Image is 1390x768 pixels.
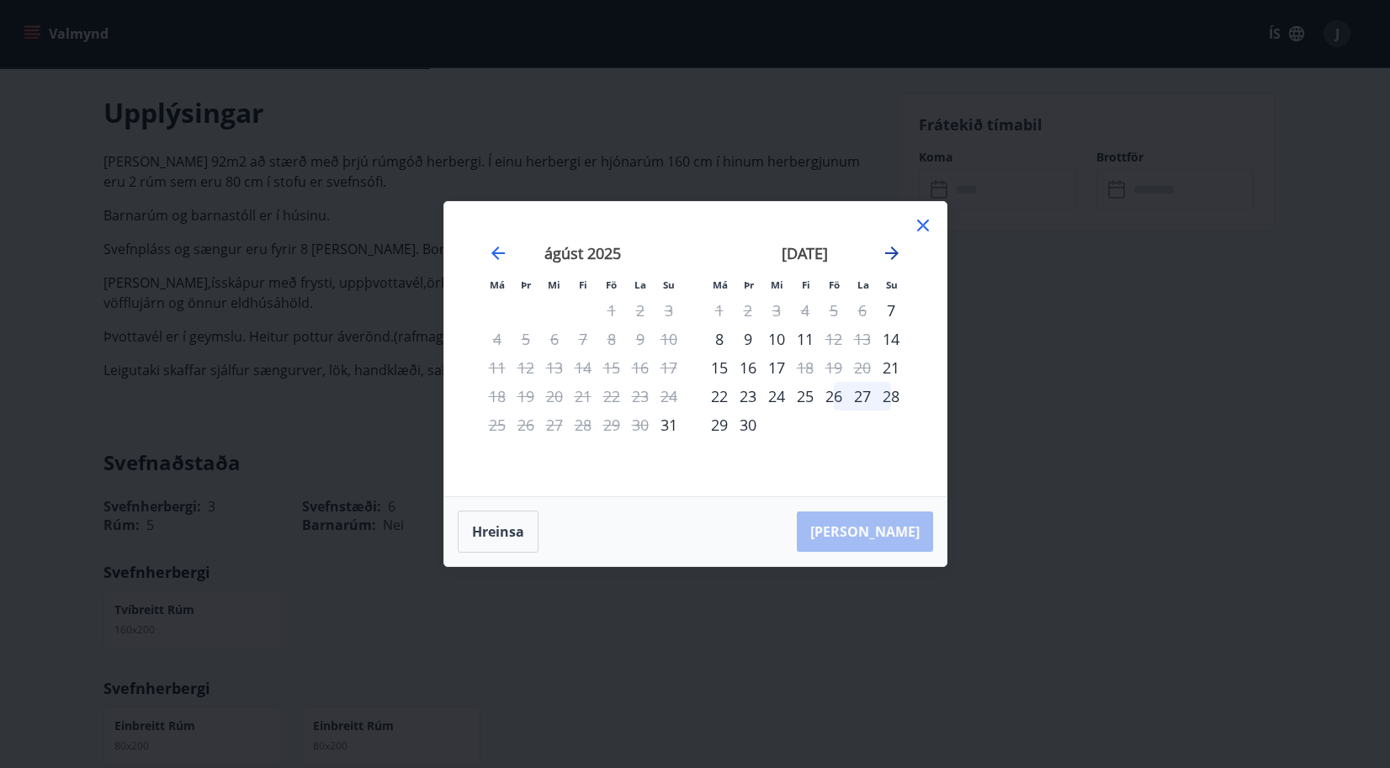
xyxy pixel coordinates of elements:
div: 8 [705,325,734,353]
div: 29 [705,410,734,439]
small: La [634,278,646,291]
td: Not available. mánudagur, 11. ágúst 2025 [483,353,512,382]
div: 26 [820,382,848,410]
td: Not available. sunnudagur, 17. ágúst 2025 [655,353,683,382]
td: Choose þriðjudagur, 30. september 2025 as your check-in date. It’s available. [734,410,762,439]
td: Not available. fimmtudagur, 18. september 2025 [791,353,820,382]
td: Choose laugardagur, 27. september 2025 as your check-in date. It’s available. [848,382,877,410]
small: Su [886,278,898,291]
td: Not available. mánudagur, 4. ágúst 2025 [483,325,512,353]
td: Not available. miðvikudagur, 20. ágúst 2025 [540,382,569,410]
td: Not available. mánudagur, 1. september 2025 [705,296,734,325]
td: Not available. fimmtudagur, 4. september 2025 [791,296,820,325]
td: Not available. sunnudagur, 24. ágúst 2025 [655,382,683,410]
td: Not available. miðvikudagur, 6. ágúst 2025 [540,325,569,353]
div: Move forward to switch to the next month. [882,243,902,263]
td: Choose sunnudagur, 28. september 2025 as your check-in date. It’s available. [877,382,905,410]
td: Choose mánudagur, 15. september 2025 as your check-in date. It’s available. [705,353,734,382]
div: Aðeins innritun í boði [877,353,905,382]
div: 27 [848,382,877,410]
td: Choose fimmtudagur, 11. september 2025 as your check-in date. It’s available. [791,325,820,353]
div: 30 [734,410,762,439]
div: Aðeins innritun í boði [877,296,905,325]
div: 22 [705,382,734,410]
td: Not available. mánudagur, 18. ágúst 2025 [483,382,512,410]
td: Not available. fimmtudagur, 28. ágúst 2025 [569,410,597,439]
div: Aðeins innritun í boði [877,325,905,353]
td: Not available. laugardagur, 23. ágúst 2025 [626,382,655,410]
div: 17 [762,353,791,382]
td: Not available. fimmtudagur, 14. ágúst 2025 [569,353,597,382]
td: Choose þriðjudagur, 16. september 2025 as your check-in date. It’s available. [734,353,762,382]
div: 15 [705,353,734,382]
td: Not available. föstudagur, 5. september 2025 [820,296,848,325]
td: Not available. sunnudagur, 3. ágúst 2025 [655,296,683,325]
td: Not available. föstudagur, 8. ágúst 2025 [597,325,626,353]
td: Not available. sunnudagur, 10. ágúst 2025 [655,325,683,353]
td: Not available. miðvikudagur, 27. ágúst 2025 [540,410,569,439]
small: Fö [829,278,840,291]
div: 24 [762,382,791,410]
div: 28 [877,382,905,410]
td: Not available. þriðjudagur, 12. ágúst 2025 [512,353,540,382]
div: 11 [791,325,820,353]
td: Not available. fimmtudagur, 7. ágúst 2025 [569,325,597,353]
div: 25 [791,382,820,410]
small: Fö [606,278,617,291]
td: Choose miðvikudagur, 17. september 2025 as your check-in date. It’s available. [762,353,791,382]
td: Not available. þriðjudagur, 2. september 2025 [734,296,762,325]
div: Move backward to switch to the previous month. [488,243,508,263]
div: 23 [734,382,762,410]
strong: ágúst 2025 [544,243,621,263]
td: Not available. laugardagur, 30. ágúst 2025 [626,410,655,439]
td: Not available. mánudagur, 25. ágúst 2025 [483,410,512,439]
div: Aðeins útritun í boði [791,353,820,382]
td: Choose þriðjudagur, 23. september 2025 as your check-in date. It’s available. [734,382,762,410]
td: Not available. laugardagur, 2. ágúst 2025 [626,296,655,325]
div: Aðeins útritun í boði [820,325,848,353]
td: Not available. föstudagur, 15. ágúst 2025 [597,353,626,382]
td: Choose sunnudagur, 31. ágúst 2025 as your check-in date. It’s available. [655,410,683,439]
small: Þr [744,278,754,291]
td: Choose miðvikudagur, 10. september 2025 as your check-in date. It’s available. [762,325,791,353]
td: Not available. laugardagur, 9. ágúst 2025 [626,325,655,353]
small: Fi [579,278,587,291]
small: Má [713,278,728,291]
td: Not available. föstudagur, 29. ágúst 2025 [597,410,626,439]
div: Aðeins innritun í boði [655,410,683,439]
div: 16 [734,353,762,382]
small: Má [490,278,505,291]
div: 10 [762,325,791,353]
td: Not available. laugardagur, 13. september 2025 [848,325,877,353]
div: Aðeins útritun í boði [705,296,734,325]
small: Mi [548,278,560,291]
td: Not available. laugardagur, 6. september 2025 [848,296,877,325]
small: Mi [771,278,783,291]
td: Not available. fimmtudagur, 21. ágúst 2025 [569,382,597,410]
td: Not available. þriðjudagur, 26. ágúst 2025 [512,410,540,439]
td: Not available. þriðjudagur, 5. ágúst 2025 [512,325,540,353]
small: La [857,278,869,291]
small: Su [663,278,675,291]
td: Choose föstudagur, 26. september 2025 as your check-in date. It’s available. [820,382,848,410]
td: Not available. föstudagur, 22. ágúst 2025 [597,382,626,410]
strong: [DATE] [782,243,828,263]
td: Choose mánudagur, 29. september 2025 as your check-in date. It’s available. [705,410,734,439]
div: 9 [734,325,762,353]
button: Hreinsa [458,511,538,553]
td: Not available. föstudagur, 1. ágúst 2025 [597,296,626,325]
td: Choose sunnudagur, 21. september 2025 as your check-in date. It’s available. [877,353,905,382]
td: Choose fimmtudagur, 25. september 2025 as your check-in date. It’s available. [791,382,820,410]
td: Choose mánudagur, 22. september 2025 as your check-in date. It’s available. [705,382,734,410]
td: Choose miðvikudagur, 24. september 2025 as your check-in date. It’s available. [762,382,791,410]
small: Fi [802,278,810,291]
td: Not available. þriðjudagur, 19. ágúst 2025 [512,382,540,410]
td: Choose sunnudagur, 7. september 2025 as your check-in date. It’s available. [877,296,905,325]
td: Not available. föstudagur, 19. september 2025 [820,353,848,382]
td: Not available. miðvikudagur, 13. ágúst 2025 [540,353,569,382]
div: Calendar [464,222,926,476]
td: Choose mánudagur, 8. september 2025 as your check-in date. It’s available. [705,325,734,353]
td: Not available. laugardagur, 16. ágúst 2025 [626,353,655,382]
td: Not available. laugardagur, 20. september 2025 [848,353,877,382]
td: Not available. miðvikudagur, 3. september 2025 [762,296,791,325]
